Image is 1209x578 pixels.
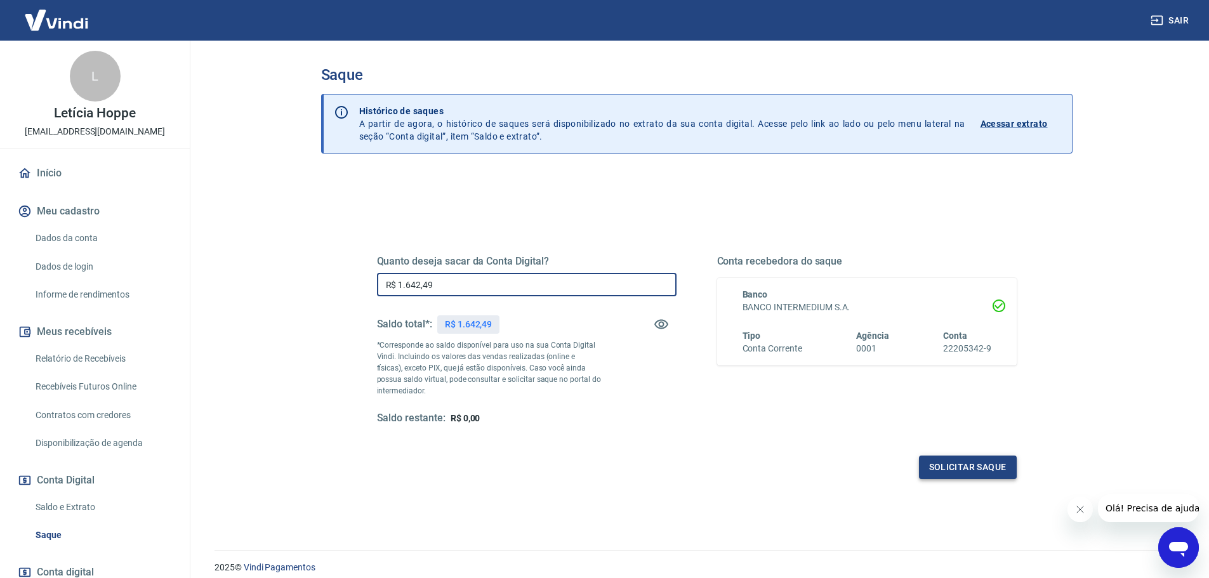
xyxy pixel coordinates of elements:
span: Conta [943,331,967,341]
div: L [70,51,121,102]
a: Disponibilização de agenda [30,430,175,456]
a: Dados de login [30,254,175,280]
h6: 22205342-9 [943,342,991,355]
h5: Saldo restante: [377,412,446,425]
h5: Conta recebedora do saque [717,255,1017,268]
span: Banco [743,289,768,299]
a: Vindi Pagamentos [244,562,315,572]
p: R$ 1.642,49 [445,318,492,331]
iframe: Fechar mensagem [1067,497,1093,522]
span: Tipo [743,331,761,341]
p: *Corresponde ao saldo disponível para uso na sua Conta Digital Vindi. Incluindo os valores das ve... [377,339,602,397]
a: Início [15,159,175,187]
h5: Quanto deseja sacar da Conta Digital? [377,255,677,268]
p: 2025 © [215,561,1179,574]
a: Relatório de Recebíveis [30,346,175,372]
button: Meu cadastro [15,197,175,225]
p: Letícia Hoppe [54,107,135,120]
img: Vindi [15,1,98,39]
p: Acessar extrato [981,117,1048,130]
h6: 0001 [856,342,889,355]
span: Agência [856,331,889,341]
a: Contratos com credores [30,402,175,428]
p: A partir de agora, o histórico de saques será disponibilizado no extrato da sua conta digital. Ac... [359,105,965,143]
button: Conta Digital [15,466,175,494]
iframe: Mensagem da empresa [1098,494,1199,522]
button: Meus recebíveis [15,318,175,346]
h5: Saldo total*: [377,318,432,331]
a: Dados da conta [30,225,175,251]
a: Saque [30,522,175,548]
a: Saldo e Extrato [30,494,175,520]
p: Histórico de saques [359,105,965,117]
h6: Conta Corrente [743,342,802,355]
button: Sair [1148,9,1194,32]
iframe: Botão para abrir a janela de mensagens [1158,527,1199,568]
a: Informe de rendimentos [30,282,175,308]
button: Solicitar saque [919,456,1017,479]
a: Acessar extrato [981,105,1062,143]
h6: BANCO INTERMEDIUM S.A. [743,301,991,314]
a: Recebíveis Futuros Online [30,374,175,400]
span: R$ 0,00 [451,413,480,423]
h3: Saque [321,66,1073,84]
span: Olá! Precisa de ajuda? [8,9,107,19]
p: [EMAIL_ADDRESS][DOMAIN_NAME] [25,125,165,138]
